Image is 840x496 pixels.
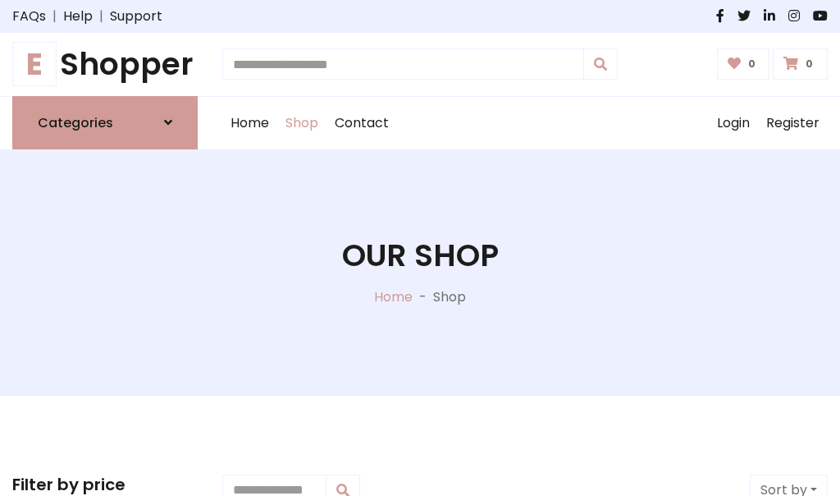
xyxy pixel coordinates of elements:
span: | [46,7,63,26]
h1: Shopper [12,46,198,83]
a: Register [758,97,828,149]
p: Shop [433,287,466,307]
a: Login [709,97,758,149]
a: Shop [277,97,326,149]
span: 0 [801,57,817,71]
a: Support [110,7,162,26]
a: Home [222,97,277,149]
span: 0 [744,57,760,71]
a: FAQs [12,7,46,26]
a: EShopper [12,46,198,83]
p: - [413,287,433,307]
a: Home [374,287,413,306]
a: 0 [773,48,828,80]
a: Categories [12,96,198,149]
h1: Our Shop [342,237,499,274]
span: E [12,42,57,86]
h6: Categories [38,115,113,131]
span: | [93,7,110,26]
a: 0 [717,48,770,80]
h5: Filter by price [12,475,198,494]
a: Help [63,7,93,26]
a: Contact [326,97,397,149]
